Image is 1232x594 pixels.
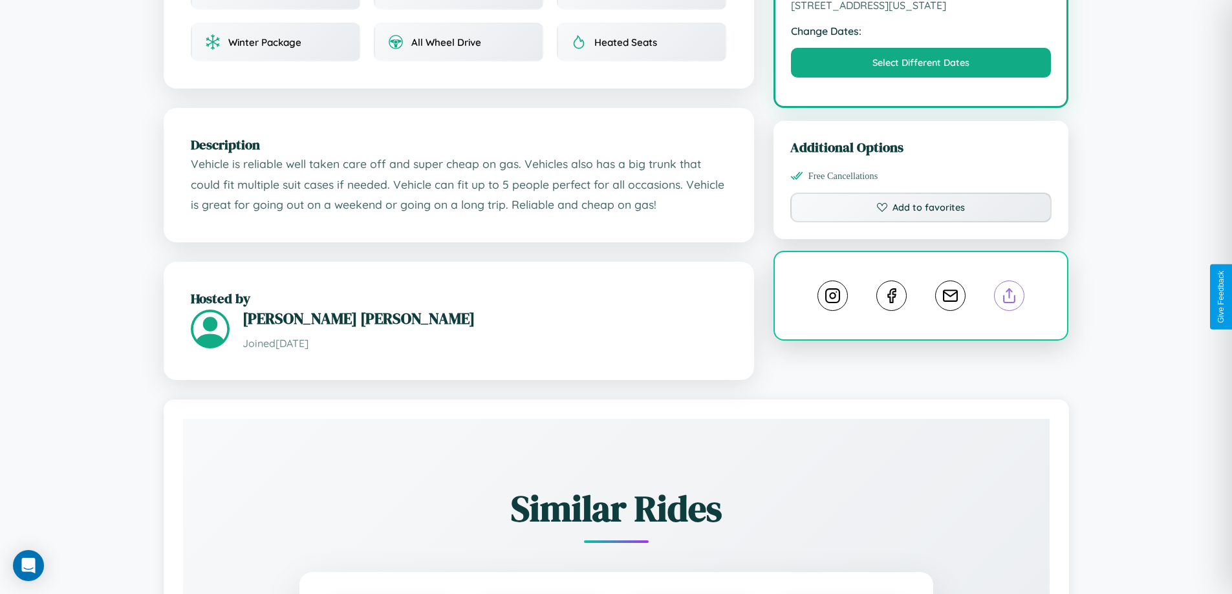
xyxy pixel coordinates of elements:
[191,154,727,215] p: Vehicle is reliable well taken care off and super cheap on gas. Vehicles also has a big trunk tha...
[808,171,878,182] span: Free Cancellations
[228,36,301,48] span: Winter Package
[13,550,44,581] div: Open Intercom Messenger
[191,135,727,154] h2: Description
[228,483,1004,533] h2: Similar Rides
[791,25,1052,37] strong: Change Dates:
[191,289,727,308] h2: Hosted by
[790,193,1052,222] button: Add to favorites
[594,36,657,48] span: Heated Seats
[243,334,727,353] p: Joined [DATE]
[790,138,1052,156] h3: Additional Options
[243,308,727,329] h3: [PERSON_NAME] [PERSON_NAME]
[1216,271,1226,323] div: Give Feedback
[791,48,1052,78] button: Select Different Dates
[411,36,481,48] span: All Wheel Drive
